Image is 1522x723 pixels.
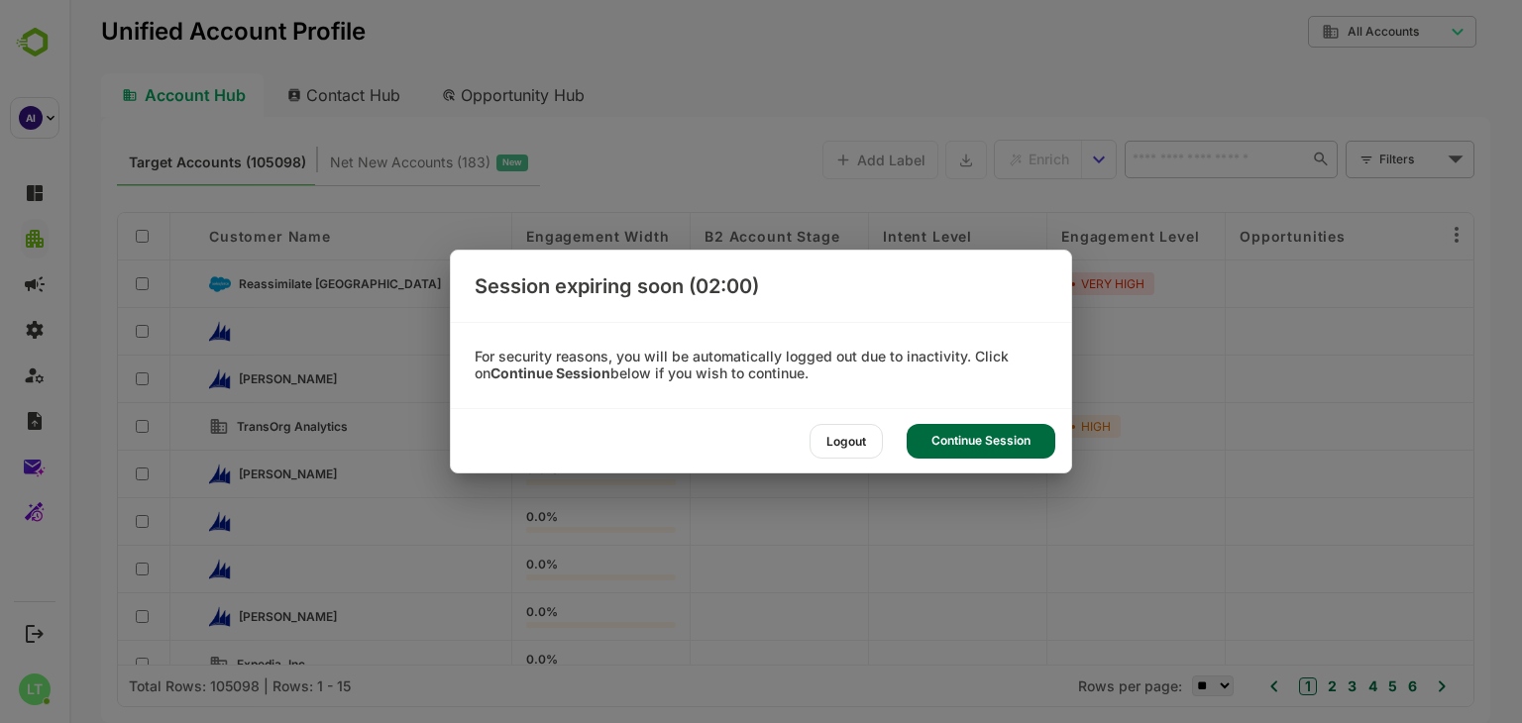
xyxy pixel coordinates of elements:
b: Continue Session [490,364,610,381]
span: Armstrong-Cabrera [169,466,268,481]
span: New [433,150,453,175]
div: Opportunity Hub [357,73,533,117]
span: Enrich [959,147,1000,172]
span: Hawkins-Crosby [169,609,268,624]
div: Session expiring soon (02:00) [451,251,1071,322]
div: All Accounts [1239,13,1407,52]
div: For security reasons, you will be automatically logged out due to inactivity. Click on below if y... [451,349,1071,382]
div: Contact Hub [202,73,349,117]
button: 2 [1253,675,1267,697]
div: Total Rows: 105098 | Rows: 1 - 15 [59,677,281,694]
span: Customer Name [140,228,262,245]
div: HIGH [992,415,1051,438]
button: Enrich [925,141,1013,178]
span: B2 Account Stage [635,228,770,245]
div: 0.0% [457,368,606,390]
span: Engagement Width [457,228,599,245]
button: 4 [1294,675,1308,697]
span: Expedia, Inc. [167,657,240,671]
div: VERY HIGH [992,272,1085,295]
div: enrich split button [924,140,1047,179]
div: 0.0% [457,511,606,533]
button: 1 [1230,677,1248,695]
div: 0.0% [457,606,606,628]
div: Continue Session [907,424,1055,459]
div: Account Hub [32,73,194,117]
div: Filters [1308,139,1405,180]
span: Net New Accounts ( 183 ) [261,150,421,175]
span: TransOrg Analytics [167,419,278,434]
div: Filters [1310,149,1373,169]
div: 0.0% [457,654,606,675]
span: All Accounts [1278,25,1350,39]
button: select enrich strategy [1013,141,1046,178]
span: Engagement Level [992,228,1130,245]
div: 0.0% [457,321,606,343]
span: Known accounts you’ve identified to target - imported from CRM, Offline upload, or promoted from ... [59,150,237,175]
div: 20.0% [457,273,606,295]
div: All Accounts [1252,23,1375,41]
span: Reassimilate Argentina [169,276,372,291]
p: Unified Account Profile [32,20,296,44]
button: 3 [1273,675,1287,697]
div: Logout [810,424,883,459]
div: 0.0% [457,464,606,485]
span: Rows per page: [1009,677,1113,694]
span: Intent Level [814,228,903,245]
div: 0.0% [457,559,606,580]
span: Opportunities [1170,228,1276,245]
span: Conner-Nguyen [169,371,268,386]
button: 5 [1314,675,1328,697]
button: Add Label [753,141,869,179]
div: 0.0% [457,416,606,438]
button: 6 [1334,675,1348,697]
